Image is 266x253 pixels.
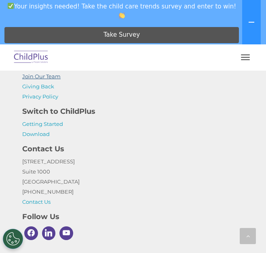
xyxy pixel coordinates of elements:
a: Getting Started [22,121,63,127]
a: Take Survey [4,27,239,43]
a: Privacy Policy [22,93,58,100]
a: Download [22,131,50,137]
span: Last name [112,53,137,59]
a: Giving Back [22,83,54,90]
a: Youtube [57,224,75,242]
a: Facebook [22,224,40,242]
span: Phone number [112,86,146,92]
img: ChildPlus by Procare Solutions [12,48,50,67]
h4: Follow Us [22,211,244,222]
img: 👏 [119,13,125,19]
h4: Switch to ChildPlus [22,106,244,117]
img: ✅ [8,3,14,9]
span: Take Survey [103,28,140,42]
button: Cookies Settings [3,229,23,249]
h4: Contact Us [22,143,244,155]
a: Contact Us [22,199,51,205]
a: Linkedin [40,224,58,242]
a: Join Our Team [22,73,61,79]
p: [STREET_ADDRESS] Suite 1000 [GEOGRAPHIC_DATA] [PHONE_NUMBER] [22,157,244,207]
